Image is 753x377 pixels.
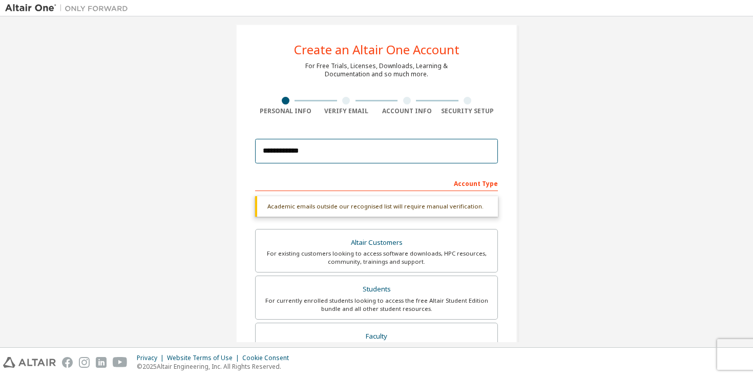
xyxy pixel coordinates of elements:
div: Cookie Consent [242,354,295,362]
div: Website Terms of Use [167,354,242,362]
div: Account Info [376,107,437,115]
div: Verify Email [316,107,377,115]
img: linkedin.svg [96,357,107,368]
img: instagram.svg [79,357,90,368]
div: Personal Info [255,107,316,115]
div: For existing customers looking to access software downloads, HPC resources, community, trainings ... [262,249,491,266]
img: Altair One [5,3,133,13]
div: Academic emails outside our recognised list will require manual verification. [255,196,498,217]
div: Students [262,282,491,297]
div: Account Type [255,175,498,191]
img: youtube.svg [113,357,128,368]
img: altair_logo.svg [3,357,56,368]
div: Privacy [137,354,167,362]
div: Altair Customers [262,236,491,250]
p: © 2025 Altair Engineering, Inc. All Rights Reserved. [137,362,295,371]
img: facebook.svg [62,357,73,368]
div: For Free Trials, Licenses, Downloads, Learning & Documentation and so much more. [305,62,448,78]
div: Faculty [262,329,491,344]
div: Create an Altair One Account [294,44,459,56]
div: For currently enrolled students looking to access the free Altair Student Edition bundle and all ... [262,297,491,313]
div: Security Setup [437,107,498,115]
